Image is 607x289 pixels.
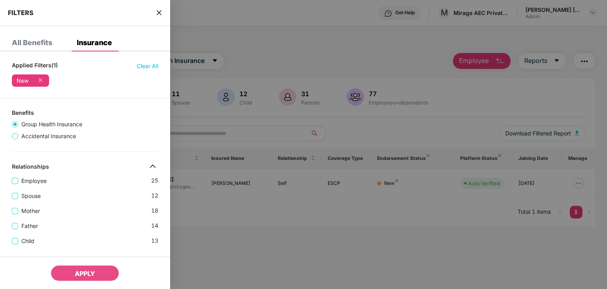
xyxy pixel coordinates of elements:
span: 13 [151,236,158,245]
span: FILTERS [8,9,34,17]
span: Clear All [137,62,158,70]
span: Accidental Insurance [18,132,79,141]
span: Child [18,237,38,245]
span: 18 [151,206,158,215]
div: Relationships [12,163,49,173]
span: APPLY [75,270,95,278]
span: Group Health Insurance [18,120,85,129]
span: 12 [151,191,158,200]
div: All Benefits [12,39,52,47]
button: APPLY [51,265,119,281]
span: Spouse [18,192,44,200]
span: 25 [151,176,158,185]
span: close [156,9,162,17]
div: Insurance [77,39,112,47]
span: Applied Filters(1) [12,62,58,70]
span: 14 [151,221,158,230]
img: svg+xml;base64,PHN2ZyB4bWxucz0iaHR0cDovL3d3dy53My5vcmcvMjAwMC9zdmciIHdpZHRoPSIzMiIgaGVpZ2h0PSIzMi... [146,160,159,173]
div: New [17,78,28,84]
span: Employee [18,177,50,185]
span: Mother [18,207,43,215]
span: Father [18,222,41,230]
